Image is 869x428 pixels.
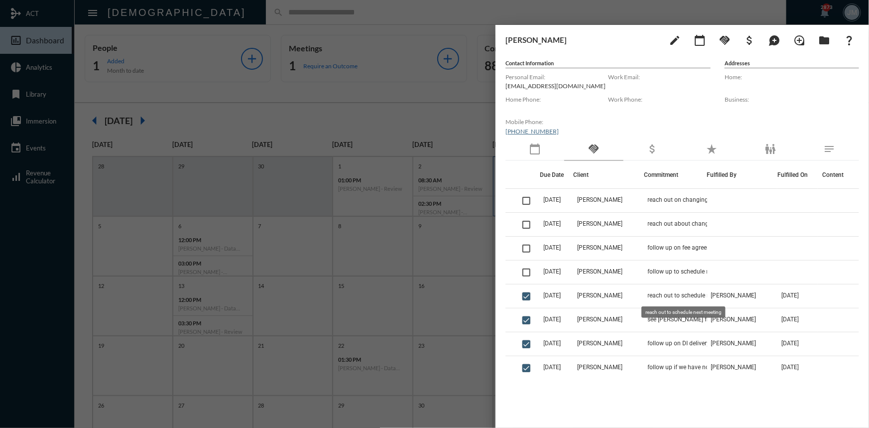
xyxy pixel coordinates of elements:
[781,364,799,371] span: [DATE]
[505,96,608,103] label: Home Phone:
[544,244,561,251] span: [DATE]
[824,143,836,155] mat-icon: notes
[644,161,707,189] th: Commitment
[715,30,735,50] button: Add Commitment
[744,34,755,46] mat-icon: attach_money
[764,143,776,155] mat-icon: family_restroom
[719,34,731,46] mat-icon: handshake
[711,292,756,299] span: [PERSON_NAME]
[814,30,834,50] button: Archives
[781,340,799,347] span: [DATE]
[577,196,622,203] span: [PERSON_NAME]
[818,34,830,46] mat-icon: folder
[505,73,608,81] label: Personal Email:
[711,340,756,347] span: [PERSON_NAME]
[505,35,660,44] h3: [PERSON_NAME]
[544,316,561,323] span: [DATE]
[577,364,622,371] span: [PERSON_NAME]
[818,161,859,189] th: Content
[577,292,622,299] span: [PERSON_NAME]
[669,34,681,46] mat-icon: edit
[764,30,784,50] button: Add Mention
[505,60,711,68] h5: Contact Information
[505,118,608,126] label: Mobile Phone:
[540,161,573,189] th: Due Date
[505,82,608,90] p: [EMAIL_ADDRESS][DOMAIN_NAME]
[740,30,759,50] button: Add Business
[544,340,561,347] span: [DATE]
[648,340,747,347] span: follow up on DI delivery requirements
[648,268,729,275] span: follow up to schedule meeting
[648,244,747,251] span: follow up on fee agreement, contact card, confidentiality agreement, DI delivery requirements. On...
[577,244,622,251] span: [PERSON_NAME]
[781,292,799,299] span: [DATE]
[707,161,777,189] th: Fulfilled By
[694,34,706,46] mat-icon: calendar_today
[711,364,756,371] span: [PERSON_NAME]
[711,316,756,323] span: [PERSON_NAME]
[843,34,855,46] mat-icon: question_mark
[648,220,747,227] span: reach out about changing banking info
[608,96,711,103] label: Work Phone:
[781,316,799,323] span: [DATE]
[544,364,561,371] span: [DATE]
[505,128,559,135] a: [PHONE_NUMBER]
[647,143,659,155] mat-icon: attach_money
[725,73,859,81] label: Home:
[768,34,780,46] mat-icon: maps_ugc
[793,34,805,46] mat-icon: loupe
[577,268,622,275] span: [PERSON_NAME]
[648,364,747,371] span: follow up if we have not rec'd the DI requirements
[544,220,561,227] span: [DATE]
[777,161,818,189] th: Fulfilled On
[573,161,643,189] th: Client
[725,96,859,103] label: Business:
[544,292,561,299] span: [DATE]
[641,306,726,318] div: reach out to schedule next meeting
[577,316,622,323] span: [PERSON_NAME]
[725,60,859,68] h5: Addresses
[648,292,742,299] span: reach out to schedule next meeting
[544,196,561,203] span: [DATE]
[665,30,685,50] button: edit person
[577,220,622,227] span: [PERSON_NAME]
[690,30,710,50] button: Add meeting
[706,143,718,155] mat-icon: star_rate
[529,143,541,155] mat-icon: calendar_today
[789,30,809,50] button: Add Introduction
[608,73,711,81] label: Work Email:
[648,196,732,203] span: reach out on changing address
[544,268,561,275] span: [DATE]
[588,143,600,155] mat-icon: handshake
[839,30,859,50] button: What If?
[577,340,622,347] span: [PERSON_NAME]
